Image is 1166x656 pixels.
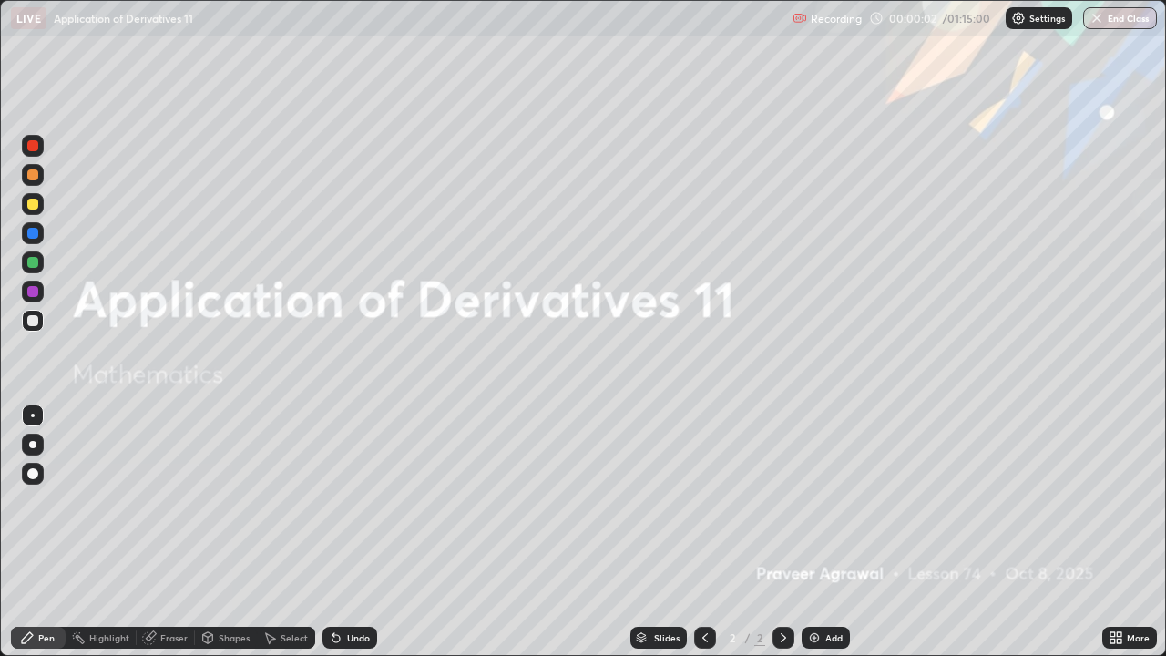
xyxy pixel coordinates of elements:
img: recording.375f2c34.svg [793,11,807,26]
div: 2 [754,630,765,646]
div: Shapes [219,633,250,642]
div: More [1127,633,1150,642]
img: end-class-cross [1089,11,1104,26]
img: add-slide-button [807,630,822,645]
div: / [745,632,751,643]
button: End Class [1083,7,1157,29]
div: Eraser [160,633,188,642]
div: Pen [38,633,55,642]
div: Add [825,633,843,642]
p: LIVE [16,11,41,26]
p: Settings [1029,14,1065,23]
div: Slides [654,633,680,642]
div: Undo [347,633,370,642]
p: Application of Derivatives 11 [54,11,193,26]
div: 2 [723,632,742,643]
p: Recording [811,12,862,26]
img: class-settings-icons [1011,11,1026,26]
div: Highlight [89,633,129,642]
div: Select [281,633,308,642]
